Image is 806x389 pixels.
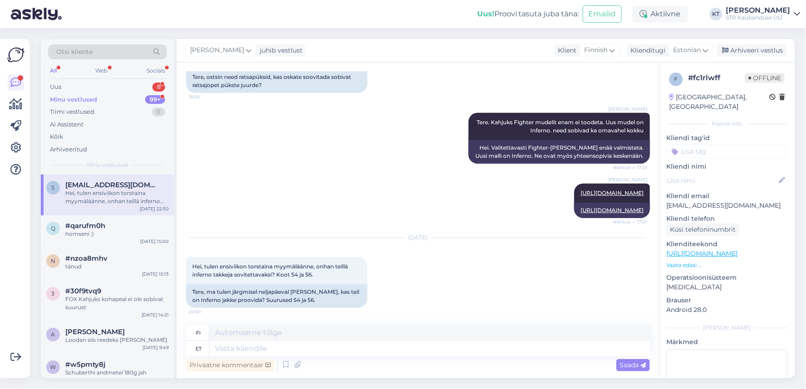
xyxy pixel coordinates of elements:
input: Lisa tag [667,145,788,158]
div: tänud [65,263,169,271]
div: Proovi tasuta juba täna: [477,9,579,19]
p: Kliendi telefon [667,214,788,224]
div: FOX Kahjuks kohapeal ei ole sobivat suurust [65,295,169,311]
span: Otsi kliente [56,47,93,57]
div: Loodan siis reedeks [PERSON_NAME] [65,336,169,344]
span: Nähtud ✓ 17:01 [613,164,647,171]
span: Hei, tulen ensiviikon torstaina myymäläänne, onhan teillä inferno takkeja sovitettavaksi? Koot 54... [192,263,349,278]
div: [DATE] 9:49 [142,344,169,351]
span: 16:56 [189,93,223,100]
div: [DATE] 14:21 [142,311,169,318]
span: Minu vestlused [87,161,128,169]
span: n [51,258,55,264]
span: Andrus Valdre [65,328,125,336]
div: [DATE] 16:48 [141,377,169,384]
p: Vaata edasi ... [667,261,788,269]
span: Tere. Kahjuks Fighter mudelit enam ei toodeta. Uus mudel on Inferno. need sobivad ka omavahel kokku [477,119,645,134]
p: Kliendi email [667,191,788,201]
div: Web [94,65,110,77]
a: [URL][DOMAIN_NAME] [667,249,738,258]
input: Lisa nimi [667,175,777,185]
div: [PERSON_NAME] [667,324,788,332]
div: # fc1rlwff [689,73,745,83]
div: Arhiveeritud [50,145,87,154]
div: homseni :) [65,230,169,238]
p: Operatsioonisüsteem [667,273,788,282]
div: juhib vestlust [256,46,303,55]
div: Hei, tulen ensiviikon torstaina myymäläänne, onhan teillä inferno takkeja sovitettavaksi? Koot 54... [65,189,169,205]
div: Kliendi info [667,120,788,128]
p: Klienditeekond [667,239,788,249]
a: [URL][DOMAIN_NAME] [581,190,644,196]
span: q [51,225,55,232]
div: Klient [555,46,577,55]
span: Offline [745,73,785,83]
span: Finnish [585,45,608,55]
div: Schuberthi andmetel 180g jah [65,369,169,377]
img: Askly Logo [7,46,24,63]
span: [PERSON_NAME] [608,176,647,183]
span: 22:50 [189,308,223,315]
p: Brauser [667,296,788,305]
div: Hei. Valitettavasti Fighter-[PERSON_NAME] enää valmisteta. Uusi malli on Inferno. Ne ovat myös yh... [469,140,650,164]
p: [MEDICAL_DATA] [667,282,788,292]
span: f [674,76,678,83]
div: Arhiveeri vestlus [717,44,787,57]
div: [DATE] 15:13 [142,271,169,277]
span: #30f9tvq9 [65,287,101,295]
div: Klienditugi [627,46,666,55]
span: 3 [52,290,55,297]
p: Kliendi nimi [667,162,788,171]
div: fi [196,325,201,340]
span: #nzoa8mhv [65,254,107,263]
div: Kõik [50,132,63,141]
span: s [52,184,55,191]
div: Uus [50,83,61,92]
div: STR Kaubanduse OÜ [726,14,791,21]
span: [PERSON_NAME] [608,106,647,112]
div: AI Assistent [50,120,83,129]
div: [GEOGRAPHIC_DATA], [GEOGRAPHIC_DATA] [669,92,770,112]
div: 8 [152,83,165,92]
span: #qarufm0h [65,222,105,230]
div: Socials [145,65,167,77]
span: Nähtud ✓ 17:01 [613,219,647,225]
div: Privaatne kommentaar [186,359,274,371]
div: [DATE] 22:50 [140,205,169,212]
div: Aktiivne [633,6,688,22]
span: schllar00970@gmail.com [65,181,160,189]
p: Android 28.0 [667,305,788,315]
div: [DATE] 15:00 [140,238,169,245]
div: et [195,341,201,356]
div: Tiimi vestlused [50,107,94,117]
div: Tere, ostsin need ratsapüksid, kas oskate soovitada sobivat ratsajopet pükste juurde? [186,69,367,93]
p: [EMAIL_ADDRESS][DOMAIN_NAME] [667,201,788,210]
div: Tere, ma tulen järgmisel neljapäeval [PERSON_NAME], kas teil on Inferno jakke proovida? Suurused ... [186,284,367,308]
div: [PERSON_NAME] [726,7,791,14]
span: w [50,364,56,370]
div: 0 [152,107,165,117]
button: Emailid [583,5,622,23]
p: Märkmed [667,337,788,347]
div: [DATE] [186,233,650,242]
div: All [48,65,59,77]
div: Minu vestlused [50,95,97,104]
div: KT [710,8,723,20]
p: Kliendi tag'id [667,133,788,143]
b: Uus! [477,10,494,18]
span: Saada [620,361,646,369]
div: 99+ [145,95,165,104]
div: Küsi telefoninumbrit [667,224,740,236]
a: [URL][DOMAIN_NAME] [581,207,644,214]
span: #w5pmty8j [65,360,105,369]
span: A [51,331,55,338]
span: [PERSON_NAME] [190,45,244,55]
span: Estonian [674,45,701,55]
a: [PERSON_NAME]STR Kaubanduse OÜ [726,7,801,21]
